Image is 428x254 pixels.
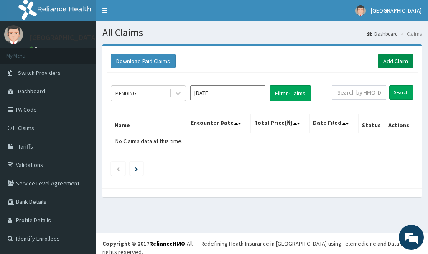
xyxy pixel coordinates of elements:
a: Online [29,46,49,51]
a: Previous page [116,165,120,172]
button: Filter Claims [270,85,311,101]
th: Name [111,114,187,133]
span: [GEOGRAPHIC_DATA] [371,7,422,14]
input: Search [389,85,413,100]
li: Claims [399,30,422,37]
th: Date Filed [310,114,359,133]
div: Minimize live chat window [137,4,157,24]
a: RelianceHMO [149,240,185,247]
div: Chat with us now [43,47,140,58]
th: Actions [385,114,413,133]
a: Add Claim [378,54,413,68]
h1: All Claims [102,27,422,38]
strong: Copyright © 2017 . [102,240,187,247]
span: Dashboard [18,87,45,95]
img: d_794563401_company_1708531726252_794563401 [15,42,34,63]
div: Redefining Heath Insurance in [GEOGRAPHIC_DATA] using Telemedicine and Data Science! [201,239,422,248]
th: Status [359,114,385,133]
div: PENDING [115,89,137,97]
textarea: Type your message and hit 'Enter' [4,167,159,196]
span: Switch Providers [18,69,61,77]
span: No Claims data at this time. [115,137,183,145]
p: [GEOGRAPHIC_DATA] [29,34,98,41]
span: Tariffs [18,143,33,150]
a: Dashboard [367,30,398,37]
span: We're online! [48,74,115,159]
input: Search by HMO ID [332,85,386,100]
span: Claims [18,124,34,132]
th: Total Price(₦) [251,114,310,133]
button: Download Paid Claims [111,54,176,68]
img: User Image [4,25,23,44]
th: Encounter Date [187,114,251,133]
img: User Image [355,5,366,16]
a: Next page [135,165,138,172]
input: Select Month and Year [190,85,265,100]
